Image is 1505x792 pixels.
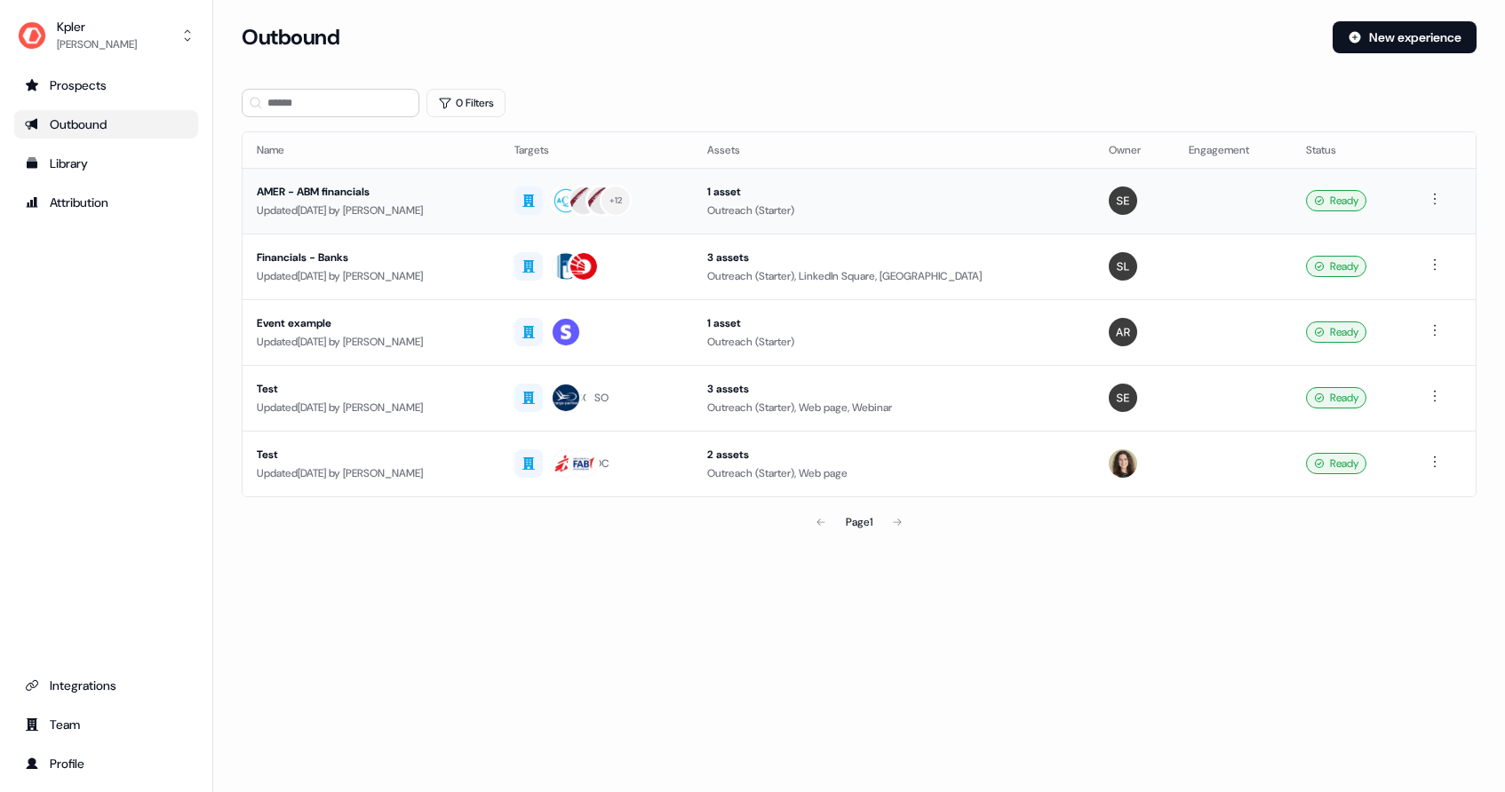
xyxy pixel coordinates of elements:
[1306,387,1366,408] div: Ready
[1306,453,1366,474] div: Ready
[257,399,486,416] div: Updated [DATE] by [PERSON_NAME]
[25,716,187,733] div: Team
[707,446,1080,463] div: 2 assets
[14,71,198,99] a: Go to prospects
[14,14,198,57] button: Kpler[PERSON_NAME]
[609,193,623,209] div: + 12
[14,671,198,700] a: Go to integrations
[25,194,187,211] div: Attribution
[1306,256,1366,277] div: Ready
[242,24,339,51] h3: Outbound
[1306,190,1366,211] div: Ready
[707,333,1080,351] div: Outreach (Starter)
[14,710,198,739] a: Go to team
[593,455,609,472] div: OC
[14,110,198,139] a: Go to outbound experience
[707,267,1080,285] div: Outreach (Starter), LinkedIn Square, [GEOGRAPHIC_DATA]
[14,188,198,217] a: Go to attribution
[25,755,187,772] div: Profile
[257,267,486,285] div: Updated [DATE] by [PERSON_NAME]
[1175,132,1292,168] th: Engagement
[1333,21,1477,53] button: New experience
[1109,186,1137,215] img: Sabastian
[500,132,693,168] th: Targets
[257,314,486,332] div: Event example
[846,513,872,531] div: Page 1
[1109,449,1137,478] img: Alexandra
[257,202,486,219] div: Updated [DATE] by [PERSON_NAME]
[594,389,609,407] div: SO
[426,89,506,117] button: 0 Filters
[25,115,187,133] div: Outbound
[707,183,1080,201] div: 1 asset
[707,464,1080,482] div: Outreach (Starter), Web page
[1109,318,1137,346] img: Aleksandra
[577,389,591,407] div: SC
[1306,321,1366,343] div: Ready
[257,464,486,482] div: Updated [DATE] by [PERSON_NAME]
[257,380,486,398] div: Test
[693,132,1095,168] th: Assets
[257,249,486,266] div: Financials - Banks
[14,749,198,778] a: Go to profile
[257,183,486,201] div: AMER - ABM financials
[57,36,137,53] div: [PERSON_NAME]
[1292,132,1409,168] th: Status
[707,249,1080,266] div: 3 assets
[257,333,486,351] div: Updated [DATE] by [PERSON_NAME]
[25,76,187,94] div: Prospects
[57,18,137,36] div: Kpler
[25,677,187,694] div: Integrations
[1109,252,1137,281] img: Shi Jia
[707,399,1080,416] div: Outreach (Starter), Web page, Webinar
[14,149,198,178] a: Go to templates
[1095,132,1175,168] th: Owner
[707,380,1080,398] div: 3 assets
[707,314,1080,332] div: 1 asset
[25,154,187,172] div: Library
[1109,384,1137,412] img: Sabastian
[257,446,486,463] div: Test
[243,132,500,168] th: Name
[707,202,1080,219] div: Outreach (Starter)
